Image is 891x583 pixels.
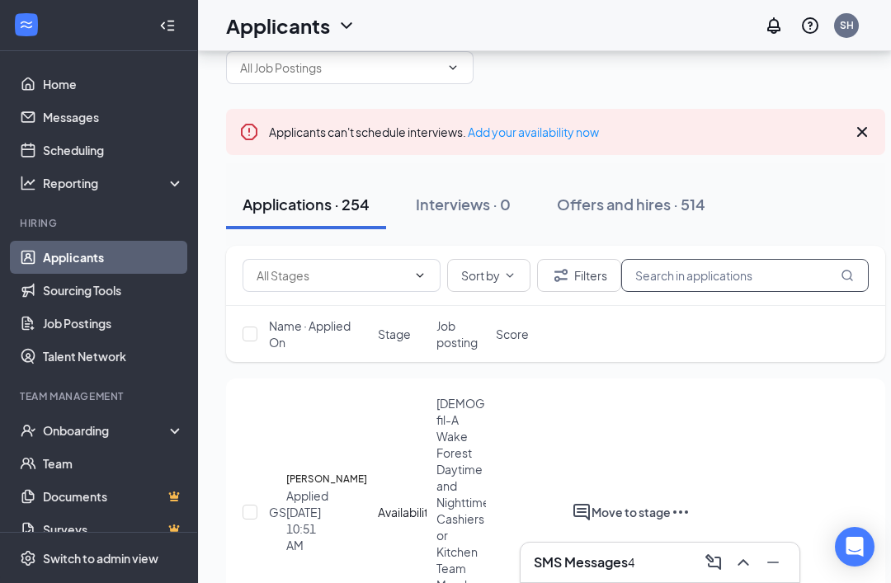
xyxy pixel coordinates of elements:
[43,68,184,101] a: Home
[764,16,784,35] svg: Notifications
[43,447,184,480] a: Team
[269,504,286,520] div: GS
[537,259,621,292] button: Filter Filters
[461,270,500,281] span: Sort by
[43,513,184,546] a: SurveysCrown
[43,550,158,567] div: Switch to admin view
[835,527,874,567] div: Open Intercom Messenger
[20,422,36,439] svg: UserCheck
[378,504,435,520] div: Availability
[378,326,411,342] span: Stage
[20,389,181,403] div: Team Management
[763,552,783,572] svg: Minimize
[243,194,370,214] div: Applications · 254
[43,101,184,134] a: Messages
[730,549,757,576] button: ChevronUp
[572,502,592,522] svg: ActiveChat
[503,269,516,282] svg: ChevronDown
[43,241,184,274] a: Applicants
[496,326,529,342] span: Score
[760,549,786,576] button: Minimize
[286,471,367,487] h5: [PERSON_NAME]
[20,175,36,191] svg: Analysis
[413,269,427,282] svg: ChevronDown
[226,12,330,40] h1: Applicants
[852,122,872,142] svg: Cross
[43,340,184,373] a: Talent Network
[269,125,599,139] span: Applicants can't schedule interviews.
[671,502,691,522] svg: Ellipses
[436,317,486,350] span: Job posting
[286,487,311,553] div: Applied [DATE] 10:51 AM
[700,549,727,576] button: ComposeMessage
[704,552,724,572] svg: ComposeMessage
[841,269,854,282] svg: MagnifyingGlass
[733,552,753,572] svg: ChevronUp
[446,61,460,74] svg: ChevronDown
[621,259,869,292] input: Search in applications
[447,259,530,292] button: Sort byChevronDown
[43,422,170,439] div: Onboarding
[416,194,511,214] div: Interviews · 0
[534,553,628,571] h3: SMS Messages
[239,122,259,142] svg: Error
[269,317,368,350] span: Name · Applied On
[43,480,184,513] a: DocumentsCrown
[557,194,705,214] div: Offers and hires · 514
[337,16,356,35] svg: ChevronDown
[20,216,181,230] div: Hiring
[551,266,571,285] svg: Filter
[628,553,634,571] div: 4
[800,16,820,35] svg: QuestionInfo
[43,274,184,307] a: Sourcing Tools
[43,307,184,340] a: Job Postings
[159,17,176,34] svg: Collapse
[18,16,35,33] svg: WorkstreamLogo
[43,175,185,191] div: Reporting
[43,134,184,167] a: Scheduling
[20,550,36,567] svg: Settings
[468,125,599,139] a: Add your availability now
[257,266,407,284] input: All Stages
[592,502,671,522] button: Move to stage
[240,59,440,77] input: All Job Postings
[840,18,854,32] div: SH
